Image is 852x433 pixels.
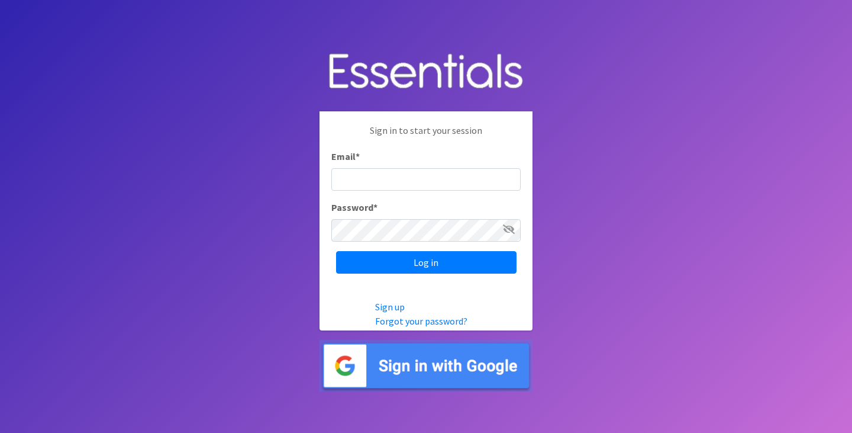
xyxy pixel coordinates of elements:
img: Human Essentials [319,41,532,102]
label: Password [331,200,377,214]
a: Sign up [375,301,405,313]
a: Forgot your password? [375,315,467,327]
p: Sign in to start your session [331,123,521,149]
abbr: required [373,201,377,213]
input: Log in [336,251,517,274]
label: Email [331,149,360,163]
abbr: required [356,150,360,162]
img: Sign in with Google [319,340,532,392]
